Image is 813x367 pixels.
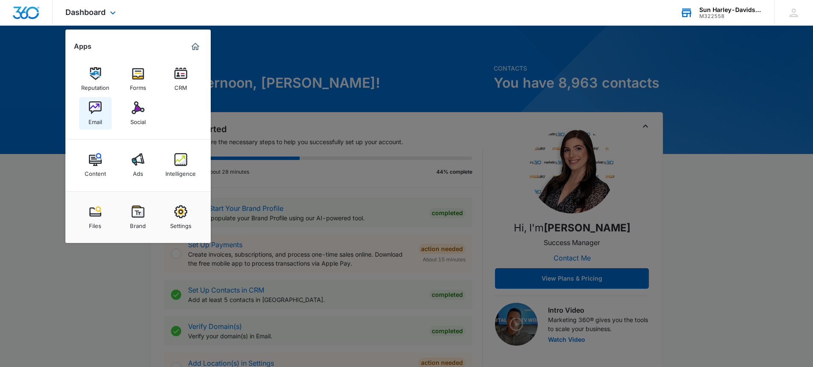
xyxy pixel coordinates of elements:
[81,80,109,91] div: Reputation
[122,201,154,234] a: Brand
[89,218,101,229] div: Files
[174,80,187,91] div: CRM
[122,149,154,181] a: Ads
[79,149,112,181] a: Content
[88,114,102,125] div: Email
[165,149,197,181] a: Intelligence
[65,8,106,17] span: Dashboard
[79,97,112,130] a: Email
[130,114,146,125] div: Social
[699,6,762,13] div: account name
[122,63,154,95] a: Forms
[165,166,196,177] div: Intelligence
[79,63,112,95] a: Reputation
[130,218,146,229] div: Brand
[189,40,202,53] a: Marketing 360® Dashboard
[165,63,197,95] a: CRM
[165,201,197,234] a: Settings
[85,166,106,177] div: Content
[122,97,154,130] a: Social
[133,166,143,177] div: Ads
[130,80,146,91] div: Forms
[170,218,191,229] div: Settings
[699,13,762,19] div: account id
[74,42,91,50] h2: Apps
[79,201,112,234] a: Files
